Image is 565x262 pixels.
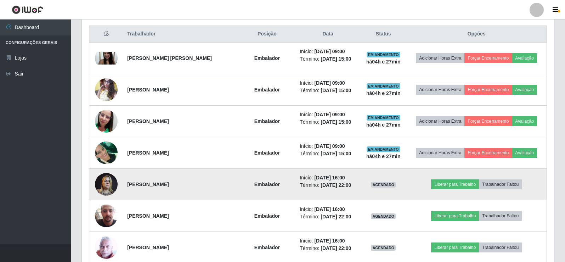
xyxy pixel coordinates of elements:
[512,85,537,95] button: Avaliação
[464,116,512,126] button: Forçar Encerramento
[127,55,212,61] strong: [PERSON_NAME] [PERSON_NAME]
[300,48,356,55] li: Início:
[366,122,401,128] strong: há 04 h e 27 min
[254,118,280,124] strong: Embalador
[464,148,512,158] button: Forçar Encerramento
[300,237,356,245] li: Início:
[95,101,118,141] img: 1691680846628.jpeg
[95,236,118,259] img: 1702413262661.jpeg
[254,87,280,93] strong: Embalador
[12,5,43,14] img: CoreUI Logo
[321,151,351,156] time: [DATE] 15:00
[479,243,522,252] button: Trabalhador Faltou
[254,55,280,61] strong: Embalador
[254,182,280,187] strong: Embalador
[300,206,356,213] li: Início:
[314,175,345,180] time: [DATE] 16:00
[464,85,512,95] button: Forçar Encerramento
[95,169,118,199] img: 1672867768596.jpeg
[314,49,345,54] time: [DATE] 09:00
[314,238,345,244] time: [DATE] 16:00
[95,196,118,236] img: 1745843945427.jpeg
[300,55,356,63] li: Término:
[127,245,169,250] strong: [PERSON_NAME]
[321,214,351,219] time: [DATE] 22:00
[416,53,464,63] button: Adicionar Horas Extra
[295,26,360,43] th: Data
[406,26,547,43] th: Opções
[300,118,356,126] li: Término:
[321,119,351,125] time: [DATE] 15:00
[239,26,296,43] th: Posição
[416,116,464,126] button: Adicionar Horas Extra
[366,90,401,96] strong: há 04 h e 27 min
[321,88,351,93] time: [DATE] 15:00
[127,213,169,219] strong: [PERSON_NAME]
[431,243,479,252] button: Liberar para Trabalho
[479,211,522,221] button: Trabalhador Faltou
[371,213,396,219] span: AGENDADO
[127,182,169,187] strong: [PERSON_NAME]
[512,148,537,158] button: Avaliação
[300,150,356,157] li: Término:
[416,148,464,158] button: Adicionar Horas Extra
[431,211,479,221] button: Liberar para Trabalho
[300,213,356,221] li: Término:
[95,52,118,65] img: 1676406696762.jpeg
[314,143,345,149] time: [DATE] 09:00
[127,118,169,124] strong: [PERSON_NAME]
[314,112,345,117] time: [DATE] 09:00
[367,146,400,152] span: EM ANDAMENTO
[512,53,537,63] button: Avaliação
[300,79,356,87] li: Início:
[300,111,356,118] li: Início:
[95,74,118,105] img: 1678138481697.jpeg
[366,154,401,159] strong: há 04 h e 27 min
[300,143,356,150] li: Início:
[371,245,396,251] span: AGENDADO
[360,26,406,43] th: Status
[314,80,345,86] time: [DATE] 09:00
[300,182,356,189] li: Término:
[512,116,537,126] button: Avaliação
[254,213,280,219] strong: Embalador
[321,245,351,251] time: [DATE] 22:00
[464,53,512,63] button: Forçar Encerramento
[314,206,345,212] time: [DATE] 16:00
[367,52,400,57] span: EM ANDAMENTO
[321,182,351,188] time: [DATE] 22:00
[416,85,464,95] button: Adicionar Horas Extra
[95,138,118,168] img: 1704083137947.jpeg
[127,150,169,156] strong: [PERSON_NAME]
[371,182,396,188] span: AGENDADO
[127,87,169,93] strong: [PERSON_NAME]
[254,150,280,156] strong: Embalador
[479,179,522,189] button: Trabalhador Faltou
[367,83,400,89] span: EM ANDAMENTO
[367,115,400,121] span: EM ANDAMENTO
[300,87,356,94] li: Término:
[300,174,356,182] li: Início:
[123,26,238,43] th: Trabalhador
[300,245,356,252] li: Término:
[431,179,479,189] button: Liberar para Trabalho
[321,56,351,62] time: [DATE] 15:00
[366,59,401,65] strong: há 04 h e 27 min
[254,245,280,250] strong: Embalador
